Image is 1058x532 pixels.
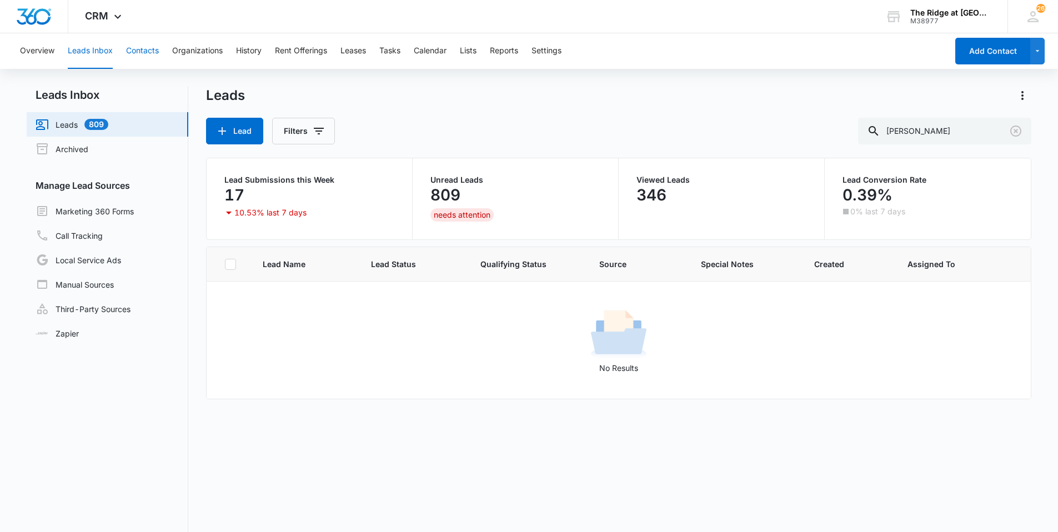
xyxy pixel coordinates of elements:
span: CRM [85,10,108,22]
h1: Leads [206,87,245,104]
div: account id [910,17,991,25]
a: Call Tracking [36,229,103,242]
span: Special Notes [701,258,787,270]
button: Calendar [414,33,447,69]
p: 17 [224,186,244,204]
h2: Leads Inbox [27,87,188,103]
a: Manual Sources [36,278,114,291]
button: Lead [206,118,263,144]
a: Third-Party Sources [36,302,131,315]
span: Lead Status [371,258,454,270]
a: Leads809 [36,118,108,131]
button: Tasks [379,33,400,69]
span: Created [814,258,881,270]
p: Lead Submissions this Week [224,176,394,184]
span: Source [599,258,674,270]
p: Lead Conversion Rate [843,176,1013,184]
a: Archived [36,142,88,155]
p: Viewed Leads [636,176,806,184]
button: Rent Offerings [275,33,327,69]
button: Filters [272,118,335,144]
button: Reports [490,33,518,69]
button: Add Contact [955,38,1030,64]
span: Assigned To [907,258,955,270]
button: Clear [1007,122,1025,140]
a: Zapier [36,328,79,339]
p: 0% last 7 days [850,208,905,215]
button: Lists [460,33,477,69]
div: account name [910,8,991,17]
p: 346 [636,186,666,204]
p: 809 [430,186,460,204]
span: Lead Name [263,258,344,270]
button: Contacts [126,33,159,69]
h3: Manage Lead Sources [27,179,188,192]
img: No Results [591,307,646,362]
button: Leases [340,33,366,69]
div: notifications count [1036,4,1045,13]
p: 0.39% [843,186,892,204]
span: Qualifying Status [480,258,573,270]
button: Overview [20,33,54,69]
a: Marketing 360 Forms [36,204,134,218]
input: Search Leads [858,118,1031,144]
p: 10.53% last 7 days [234,209,307,217]
button: Organizations [172,33,223,69]
p: No Results [207,362,1031,374]
button: Settings [531,33,561,69]
span: 26 [1036,4,1045,13]
div: needs attention [430,208,494,222]
button: Leads Inbox [68,33,113,69]
a: Local Service Ads [36,253,121,267]
p: Unread Leads [430,176,600,184]
button: Actions [1014,87,1031,104]
button: History [236,33,262,69]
